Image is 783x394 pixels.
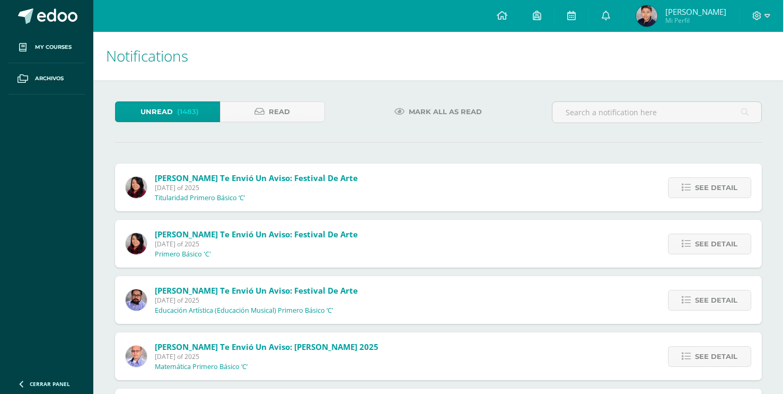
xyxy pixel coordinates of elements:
span: [DATE] of 2025 [155,352,379,361]
span: My courses [35,43,72,52]
span: [PERSON_NAME] te envió un aviso: Festival de Arte [155,173,358,183]
span: See detail [695,178,737,198]
p: Educación Artística (Educación Musical) Primero Básico ‘C’ [155,306,333,315]
img: 374004a528457e5f7e22f410c4f3e63e.png [126,177,147,198]
a: Mark all as read [381,101,495,122]
p: Primero Básico 'C' [155,250,211,259]
span: [DATE] of 2025 [155,183,358,192]
span: Cerrar panel [30,380,70,388]
span: Read [269,102,290,122]
span: Archivos [35,74,64,83]
img: fe2f5d220dae08f5bb59c8e1ae6aeac3.png [126,289,147,311]
span: See detail [695,290,737,310]
input: Search a notification here [552,102,761,123]
span: See detail [695,347,737,366]
img: 374004a528457e5f7e22f410c4f3e63e.png [126,233,147,254]
a: My courses [8,32,85,63]
span: Unread [140,102,173,122]
span: [DATE] of 2025 [155,239,358,249]
span: Mark all as read [409,102,482,122]
span: Mi Perfil [665,16,726,25]
span: [PERSON_NAME] te envió un aviso: Festival de Arte [155,285,358,296]
span: [DATE] of 2025 [155,296,358,305]
span: Notifications [106,46,188,66]
a: Unread(1483) [115,101,220,122]
span: See detail [695,234,737,254]
a: Archivos [8,63,85,95]
img: 636fc591f85668e7520e122fec75fd4f.png [126,346,147,367]
a: Read [220,101,325,122]
p: Titularidad Primero Básico ‘C’ [155,194,245,202]
span: [PERSON_NAME] te envió un aviso: [PERSON_NAME] 2025 [155,341,379,352]
span: [PERSON_NAME] [665,6,726,17]
span: (1483) [177,102,199,122]
p: Matemática Primero Básico ‘C’ [155,363,248,371]
img: b38a2dacc41a98050ee46c3b940d57ac.png [636,5,657,27]
span: [PERSON_NAME] te envió un aviso: Festival de Arte [155,229,358,239]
